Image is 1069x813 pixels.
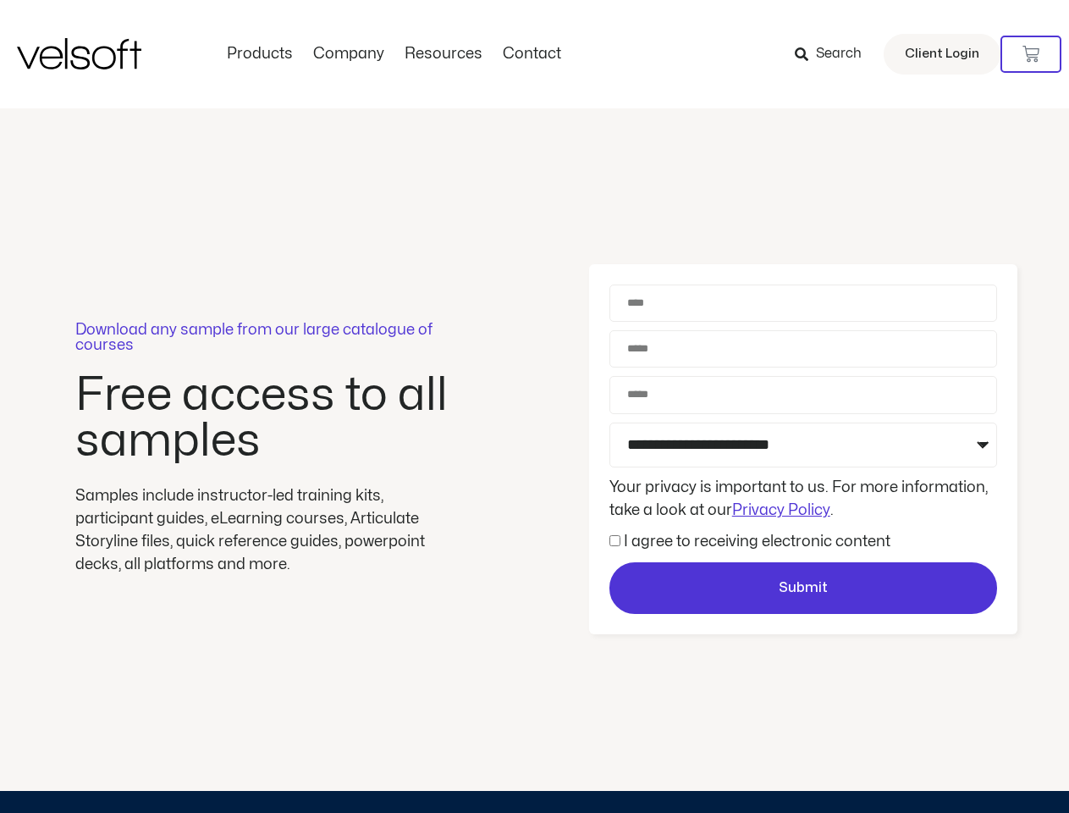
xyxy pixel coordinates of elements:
[605,476,1001,522] div: Your privacy is important to us. For more information, take a look at our .
[609,562,997,615] button: Submit
[624,534,890,549] label: I agree to receiving electronic content
[217,45,303,64] a: ProductsMenu Toggle
[75,323,456,353] p: Download any sample from our large catalogue of courses
[905,43,979,65] span: Client Login
[75,484,456,576] div: Samples include instructor-led training kits, participant guides, eLearning courses, Articulate S...
[884,34,1000,75] a: Client Login
[394,45,493,64] a: ResourcesMenu Toggle
[493,45,571,64] a: ContactMenu Toggle
[816,43,862,65] span: Search
[303,45,394,64] a: CompanyMenu Toggle
[779,578,828,600] span: Submit
[217,45,571,64] nav: Menu
[75,373,456,464] h2: Free access to all samples
[732,503,830,517] a: Privacy Policy
[795,40,873,69] a: Search
[17,38,141,69] img: Velsoft Training Materials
